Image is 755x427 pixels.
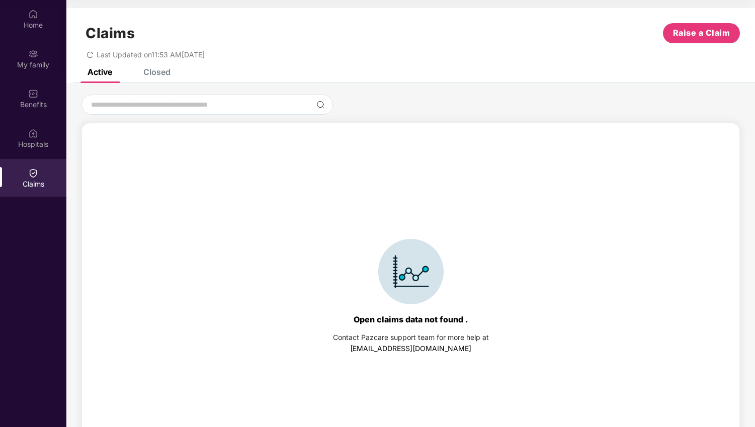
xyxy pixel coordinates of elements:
img: svg+xml;base64,PHN2ZyBpZD0iSWNvbl9DbGFpbSIgZGF0YS1uYW1lPSJJY29uIENsYWltIiB4bWxucz0iaHR0cDovL3d3dy... [378,239,444,304]
h1: Claims [86,25,135,42]
span: redo [87,50,94,59]
div: Open claims data not found . [354,314,468,324]
img: svg+xml;base64,PHN2ZyBpZD0iQ2xhaW0iIHhtbG5zPSJodHRwOi8vd3d3LnczLm9yZy8yMDAwL3N2ZyIgd2lkdGg9IjIwIi... [28,168,38,178]
img: svg+xml;base64,PHN2ZyBpZD0iU2VhcmNoLTMyeDMyIiB4bWxucz0iaHR0cDovL3d3dy53My5vcmcvMjAwMC9zdmciIHdpZH... [316,101,324,109]
img: svg+xml;base64,PHN2ZyB3aWR0aD0iMjAiIGhlaWdodD0iMjAiIHZpZXdCb3g9IjAgMCAyMCAyMCIgZmlsbD0ibm9uZSIgeG... [28,49,38,59]
img: svg+xml;base64,PHN2ZyBpZD0iQmVuZWZpdHMiIHhtbG5zPSJodHRwOi8vd3d3LnczLm9yZy8yMDAwL3N2ZyIgd2lkdGg9Ij... [28,89,38,99]
a: [EMAIL_ADDRESS][DOMAIN_NAME] [350,344,471,353]
img: svg+xml;base64,PHN2ZyBpZD0iSG9tZSIgeG1sbnM9Imh0dHA6Ly93d3cudzMub3JnLzIwMDAvc3ZnIiB3aWR0aD0iMjAiIG... [28,9,38,19]
span: Raise a Claim [673,27,730,39]
span: Last Updated on 11:53 AM[DATE] [97,50,205,59]
button: Raise a Claim [663,23,740,43]
div: Closed [143,67,171,77]
div: Contact Pazcare support team for more help at [333,332,489,343]
img: svg+xml;base64,PHN2ZyBpZD0iSG9zcGl0YWxzIiB4bWxucz0iaHR0cDovL3d3dy53My5vcmcvMjAwMC9zdmciIHdpZHRoPS... [28,128,38,138]
div: Active [88,67,112,77]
